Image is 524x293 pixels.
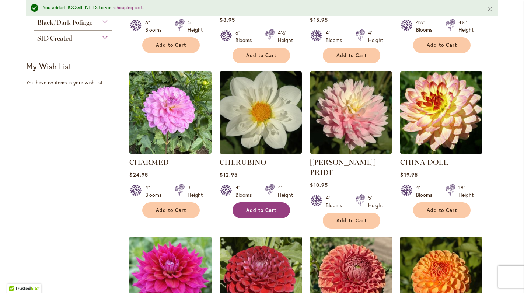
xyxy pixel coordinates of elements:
span: Add to Cart [427,42,457,48]
span: Add to Cart [156,207,186,213]
div: 4" Blooms [145,184,166,199]
a: CHINA DOLL [400,158,448,167]
span: $10.95 [310,181,328,188]
span: Add to Cart [427,207,457,213]
a: [PERSON_NAME] PRIDE [310,158,375,177]
span: $8.95 [220,16,235,23]
div: 4" Blooms [326,194,346,209]
span: Add to Cart [336,52,367,59]
span: Add to Cart [336,217,367,224]
a: CHARMED [129,148,212,155]
span: Black/Dark Foliage [37,18,92,27]
div: 6" Blooms [145,19,166,34]
div: You have no items in your wish list. [26,79,125,86]
div: 4½' Height [278,29,293,44]
a: shopping cart [114,4,143,11]
div: 4" Blooms [326,29,346,44]
div: 4' Height [368,29,383,44]
img: CHINA DOLL [400,71,482,154]
div: 4½' Height [458,19,474,34]
button: Add to Cart [233,48,290,63]
div: 4½" Blooms [416,19,437,34]
a: CHERUBINO [220,148,302,155]
div: 18" Height [458,184,474,199]
button: Add to Cart [413,202,471,218]
a: CHINA DOLL [400,148,482,155]
button: Add to Cart [233,202,290,218]
span: Add to Cart [156,42,186,48]
div: 4" Blooms [416,184,437,199]
div: 3' Height [188,184,203,199]
div: 4' Height [278,184,293,199]
a: CHARMED [129,158,169,167]
strong: My Wish List [26,61,71,71]
img: CHILSON'S PRIDE [310,71,392,154]
span: Add to Cart [246,207,276,213]
span: $24.95 [129,171,148,178]
button: Add to Cart [142,37,200,53]
span: SID Created [37,34,72,42]
div: 6" Blooms [235,29,256,44]
a: CHILSON'S PRIDE [310,148,392,155]
button: Add to Cart [323,48,380,63]
button: Add to Cart [413,37,471,53]
span: Add to Cart [246,52,276,59]
span: $12.95 [220,171,237,178]
a: CHERUBINO [220,158,266,167]
button: Add to Cart [142,202,200,218]
span: $15.95 [310,16,328,23]
img: CHERUBINO [220,71,302,154]
div: 5' Height [188,19,203,34]
img: CHARMED [129,71,212,154]
span: $19.95 [400,171,418,178]
div: 5' Height [368,194,383,209]
button: Add to Cart [323,213,380,229]
div: 4" Blooms [235,184,256,199]
iframe: Launch Accessibility Center [6,267,26,287]
div: You added BOOGIE NITES to your . [43,4,476,11]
